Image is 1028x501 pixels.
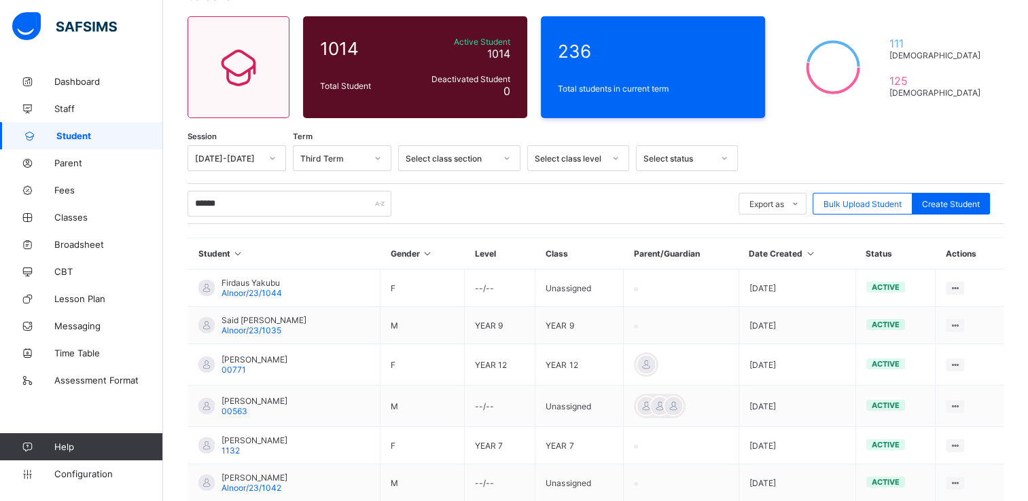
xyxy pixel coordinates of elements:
td: YEAR 12 [535,344,624,386]
i: Sort in Ascending Order [232,248,244,259]
span: Total students in current term [558,83,748,94]
td: [DATE] [739,307,855,344]
span: 00771 [221,365,246,375]
span: Assessment Format [54,375,163,386]
div: Select class level [535,153,604,164]
span: 125 [889,74,986,88]
span: Messaging [54,320,163,331]
span: Fees [54,185,163,196]
span: CBT [54,266,163,277]
td: YEAR 7 [465,427,535,464]
span: 111 [889,37,986,50]
span: Session [188,132,217,141]
th: Class [535,238,624,270]
span: Help [54,441,162,452]
span: Active Student [414,37,510,47]
td: YEAR 9 [465,307,535,344]
span: Student [56,130,163,141]
td: Unassigned [535,386,624,427]
span: active [872,401,900,410]
span: [DEMOGRAPHIC_DATA] [889,50,986,60]
span: Said [PERSON_NAME] [221,315,306,325]
span: Time Table [54,348,163,358]
span: Term [293,132,313,141]
span: Dashboard [54,76,163,87]
td: [DATE] [739,386,855,427]
span: 0 [503,84,510,98]
span: Broadsheet [54,239,163,250]
span: Alnoor/23/1035 [221,325,281,335]
th: Actions [936,238,1004,270]
span: Staff [54,103,163,114]
span: Firdaus Yakubu [221,278,282,288]
th: Parent/Guardian [623,238,739,270]
span: Configuration [54,468,162,479]
td: YEAR 12 [465,344,535,386]
td: Unassigned [535,270,624,307]
div: [DATE]-[DATE] [195,153,261,164]
td: F [380,427,465,464]
span: [PERSON_NAME] [221,354,287,365]
td: --/-- [465,386,535,427]
th: Status [855,238,936,270]
span: active [872,477,900,487]
div: Select status [643,153,713,164]
span: Parent [54,157,163,168]
td: M [380,386,465,427]
span: [PERSON_NAME] [221,396,287,406]
td: M [380,307,465,344]
span: [PERSON_NAME] [221,435,287,445]
span: Classes [54,212,163,223]
span: [DEMOGRAPHIC_DATA] [889,88,986,98]
div: Third Term [300,153,366,164]
td: [DATE] [739,344,855,386]
th: Date Created [739,238,855,270]
span: 1014 [320,38,407,59]
th: Student [188,238,380,270]
span: Deactivated Student [414,74,510,84]
img: safsims [12,12,117,41]
td: --/-- [465,270,535,307]
span: Alnoor/23/1042 [221,483,281,493]
span: active [872,440,900,449]
td: [DATE] [739,270,855,307]
span: 1014 [487,47,510,60]
td: YEAR 7 [535,427,624,464]
i: Sort in Ascending Order [804,248,816,259]
span: Export as [749,199,784,209]
span: active [872,359,900,369]
span: Alnoor/23/1044 [221,288,282,298]
span: Bulk Upload Student [823,199,902,209]
span: Create Student [922,199,980,209]
th: Gender [380,238,465,270]
td: F [380,270,465,307]
span: 00563 [221,406,247,416]
span: [PERSON_NAME] [221,472,287,483]
td: YEAR 9 [535,307,624,344]
th: Level [465,238,535,270]
span: 1132 [221,445,240,456]
td: [DATE] [739,427,855,464]
td: F [380,344,465,386]
div: Select class section [406,153,495,164]
div: Total Student [317,77,410,94]
span: active [872,282,900,292]
i: Sort in Ascending Order [422,248,433,259]
span: active [872,320,900,329]
span: 236 [558,41,748,62]
span: Lesson Plan [54,293,163,304]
